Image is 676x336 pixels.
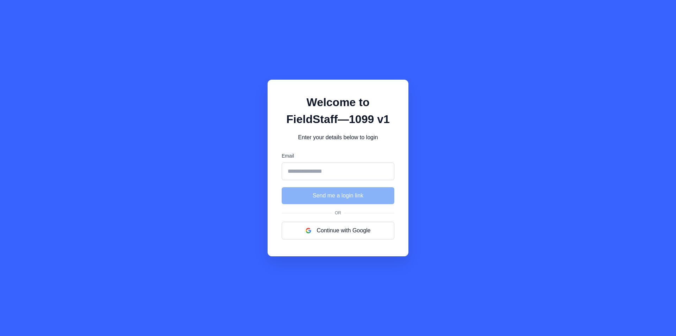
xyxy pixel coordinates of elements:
button: Continue with Google [282,222,394,239]
button: Send me a login link [282,187,394,204]
h1: Welcome to FieldStaff—1099 v1 [282,94,394,128]
img: google logo [306,228,311,233]
p: Enter your details below to login [282,133,394,142]
label: Email [282,152,394,160]
span: Or [332,210,344,216]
